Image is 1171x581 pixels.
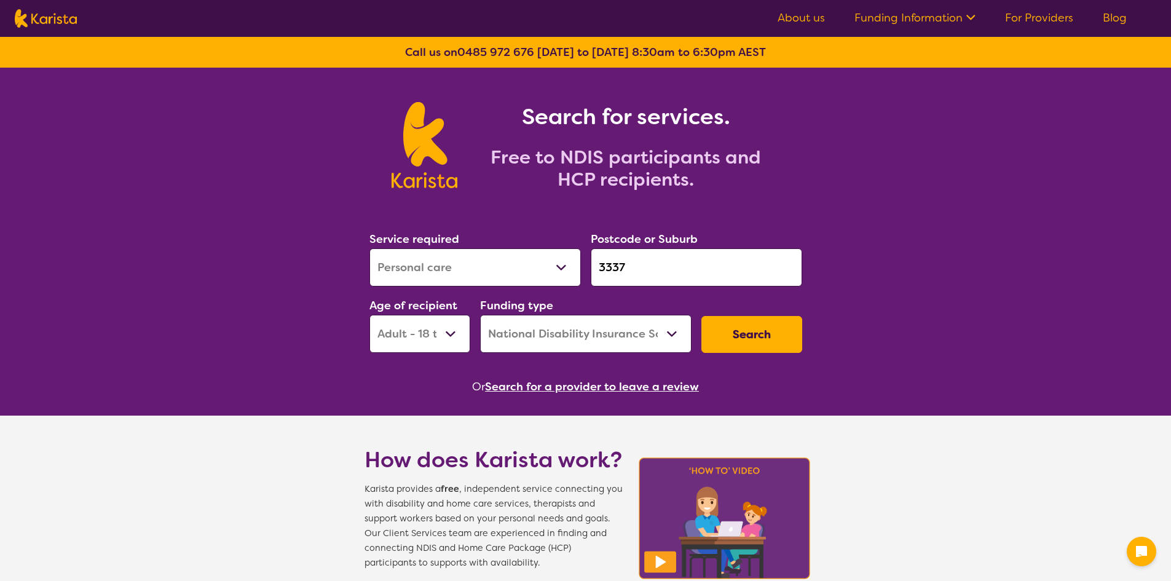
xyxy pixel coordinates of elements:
label: Funding type [480,298,553,313]
label: Age of recipient [369,298,457,313]
h1: Search for services. [472,102,779,132]
img: Karista logo [392,102,457,188]
h1: How does Karista work? [365,445,623,475]
b: free [441,483,459,495]
input: Type [591,248,802,287]
a: About us [778,10,825,25]
button: Search [701,316,802,353]
label: Postcode or Suburb [591,232,698,247]
b: Call us on [DATE] to [DATE] 8:30am to 6:30pm AEST [405,45,766,60]
a: For Providers [1005,10,1073,25]
img: Karista logo [15,9,77,28]
h2: Free to NDIS participants and HCP recipients. [472,146,779,191]
span: Karista provides a , independent service connecting you with disability and home care services, t... [365,482,623,571]
label: Service required [369,232,459,247]
button: Search for a provider to leave a review [485,377,699,396]
a: 0485 972 676 [457,45,534,60]
a: Blog [1103,10,1127,25]
a: Funding Information [854,10,976,25]
span: Or [472,377,485,396]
